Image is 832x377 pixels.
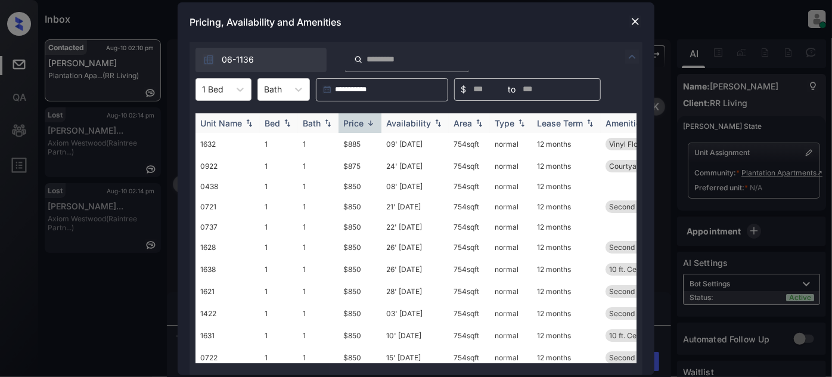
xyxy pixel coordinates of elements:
[490,218,532,236] td: normal
[195,258,260,280] td: 1638
[490,325,532,347] td: normal
[449,155,490,177] td: 754 sqft
[381,133,449,155] td: 09' [DATE]
[298,302,339,325] td: 1
[243,119,255,127] img: sorting
[195,218,260,236] td: 0737
[195,155,260,177] td: 0922
[260,302,298,325] td: 1
[339,258,381,280] td: $850
[495,118,514,128] div: Type
[449,218,490,236] td: 754 sqft
[178,2,654,42] div: Pricing, Availability and Amenities
[490,258,532,280] td: normal
[532,302,601,325] td: 12 months
[449,325,490,347] td: 754 sqft
[195,196,260,218] td: 0721
[339,280,381,302] td: $850
[381,302,449,325] td: 03' [DATE]
[381,325,449,347] td: 10' [DATE]
[298,325,339,347] td: 1
[532,177,601,196] td: 12 months
[537,118,583,128] div: Lease Term
[609,140,655,149] span: Vinyl Flooring
[265,118,280,128] div: Bed
[222,53,254,66] span: 06-1136
[381,196,449,218] td: 21' [DATE]
[381,218,449,236] td: 22' [DATE]
[449,258,490,280] td: 754 sqft
[449,236,490,258] td: 754 sqft
[490,177,532,196] td: normal
[195,347,260,369] td: 0722
[584,119,596,127] img: sorting
[609,243,654,252] span: Second Floor
[532,218,601,236] td: 12 months
[461,83,466,96] span: $
[339,236,381,258] td: $850
[281,119,293,127] img: sorting
[260,258,298,280] td: 1
[490,133,532,155] td: normal
[260,218,298,236] td: 1
[449,347,490,369] td: 754 sqft
[432,119,444,127] img: sorting
[606,118,645,128] div: Amenities
[381,155,449,177] td: 24' [DATE]
[532,236,601,258] td: 12 months
[490,196,532,218] td: normal
[203,54,215,66] img: icon-zuma
[449,196,490,218] td: 754 sqft
[195,280,260,302] td: 1621
[298,133,339,155] td: 1
[298,280,339,302] td: 1
[195,325,260,347] td: 1631
[449,280,490,302] td: 754 sqft
[260,325,298,347] td: 1
[339,325,381,347] td: $850
[508,83,516,96] span: to
[298,196,339,218] td: 1
[532,196,601,218] td: 12 months
[386,118,431,128] div: Availability
[532,347,601,369] td: 12 months
[490,155,532,177] td: normal
[195,236,260,258] td: 1628
[260,280,298,302] td: 1
[339,302,381,325] td: $850
[609,202,654,211] span: Second Floor
[298,218,339,236] td: 1
[449,177,490,196] td: 754 sqft
[260,196,298,218] td: 1
[381,258,449,280] td: 26' [DATE]
[303,118,321,128] div: Bath
[365,119,377,128] img: sorting
[260,236,298,258] td: 1
[381,177,449,196] td: 08' [DATE]
[354,54,363,65] img: icon-zuma
[322,119,334,127] img: sorting
[339,218,381,236] td: $850
[449,302,490,325] td: 754 sqft
[195,133,260,155] td: 1632
[339,196,381,218] td: $850
[381,280,449,302] td: 28' [DATE]
[532,325,601,347] td: 12 months
[532,155,601,177] td: 12 months
[260,155,298,177] td: 1
[609,287,654,296] span: Second Floor
[195,177,260,196] td: 0438
[490,347,532,369] td: normal
[532,280,601,302] td: 12 months
[609,353,654,362] span: Second Floor
[490,302,532,325] td: normal
[490,236,532,258] td: normal
[490,280,532,302] td: normal
[516,119,527,127] img: sorting
[532,133,601,155] td: 12 months
[449,133,490,155] td: 754 sqft
[629,16,641,27] img: close
[260,347,298,369] td: 1
[339,133,381,155] td: $885
[260,177,298,196] td: 1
